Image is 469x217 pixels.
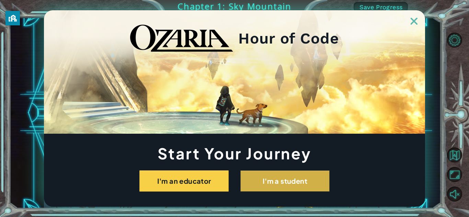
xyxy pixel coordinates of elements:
button: I'm a student [240,170,330,192]
img: blackOzariaWordmark.png [130,25,233,52]
button: privacy banner [5,11,20,25]
button: I'm an educator [139,170,229,192]
h1: Start Your Journey [44,146,425,160]
img: ExitButton_Dusk.png [411,18,417,25]
h2: Hour of Code [238,32,339,45]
